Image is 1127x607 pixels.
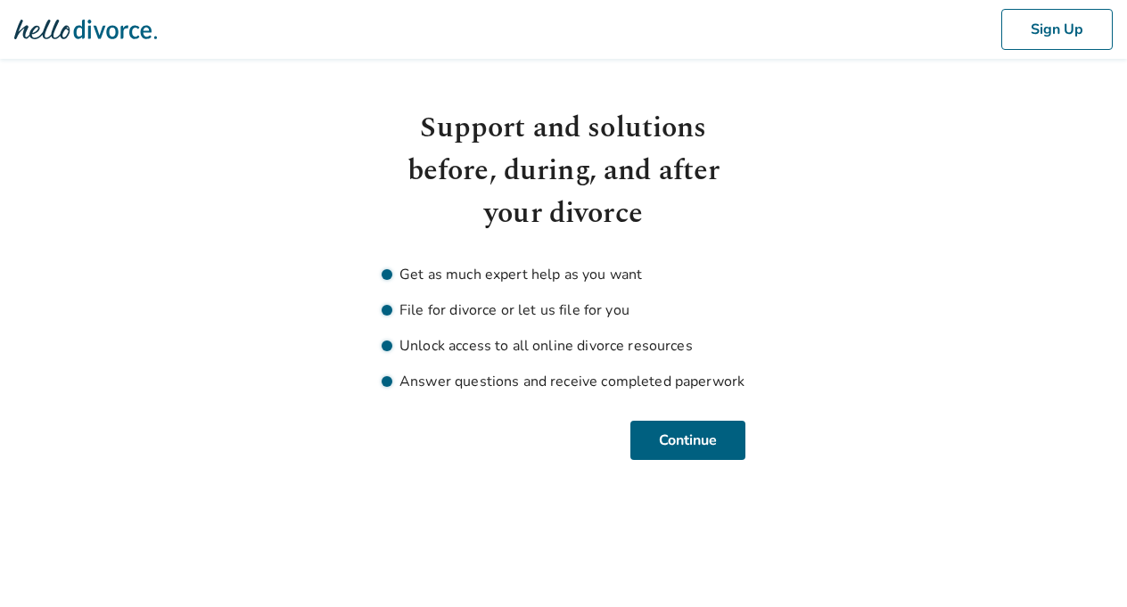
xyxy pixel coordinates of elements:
[382,371,745,392] li: Answer questions and receive completed paperwork
[630,421,745,460] button: Continue
[1001,9,1113,50] button: Sign Up
[382,107,745,235] h1: Support and solutions before, during, and after your divorce
[382,299,745,321] li: File for divorce or let us file for you
[14,12,157,47] img: Hello Divorce Logo
[382,264,745,285] li: Get as much expert help as you want
[382,335,745,357] li: Unlock access to all online divorce resources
